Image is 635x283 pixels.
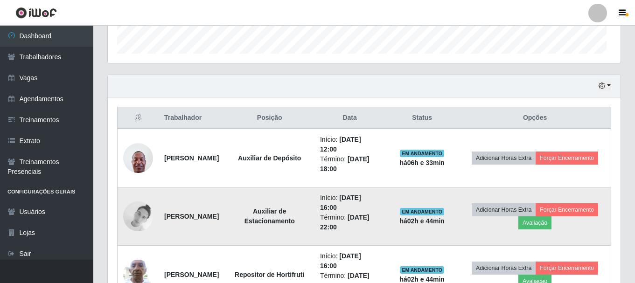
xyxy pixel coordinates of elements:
[400,150,444,157] span: EM ANDAMENTO
[320,136,361,153] time: [DATE] 12:00
[399,159,445,166] strong: há 06 h e 33 min
[123,201,153,231] img: 1730297824341.jpeg
[400,208,444,215] span: EM ANDAMENTO
[536,262,598,275] button: Forçar Encerramento
[164,154,219,162] strong: [PERSON_NAME]
[472,203,536,216] button: Adicionar Horas Extra
[400,266,444,274] span: EM ANDAMENTO
[123,138,153,178] img: 1711374594340.jpeg
[314,107,385,129] th: Data
[235,271,304,278] strong: Repositor de Hortifruti
[320,154,379,174] li: Término:
[399,217,445,225] strong: há 02 h e 44 min
[459,107,611,129] th: Opções
[320,194,361,211] time: [DATE] 16:00
[238,154,301,162] strong: Auxiliar de Depósito
[472,152,536,165] button: Adicionar Horas Extra
[224,107,314,129] th: Posição
[320,213,379,232] li: Término:
[15,7,57,19] img: CoreUI Logo
[399,276,445,283] strong: há 02 h e 44 min
[164,213,219,220] strong: [PERSON_NAME]
[320,135,379,154] li: Início:
[320,251,379,271] li: Início:
[385,107,459,129] th: Status
[320,193,379,213] li: Início:
[159,107,224,129] th: Trabalhador
[320,252,361,269] time: [DATE] 16:00
[536,152,598,165] button: Forçar Encerramento
[244,207,295,225] strong: Auxiliar de Estacionamento
[536,203,598,216] button: Forçar Encerramento
[472,262,536,275] button: Adicionar Horas Extra
[164,271,219,278] strong: [PERSON_NAME]
[518,216,551,229] button: Avaliação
